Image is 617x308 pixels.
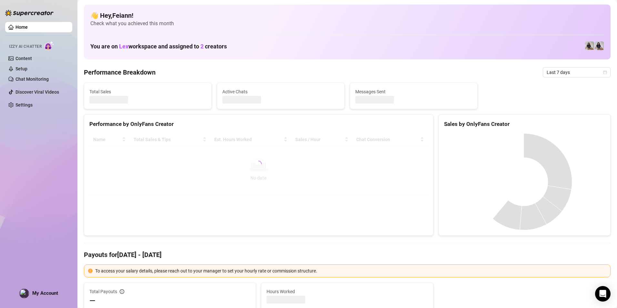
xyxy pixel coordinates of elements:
span: info-circle [120,289,124,294]
h1: You are on workspace and assigned to creators [90,43,227,50]
span: Total Payouts [89,288,117,295]
h4: Performance Breakdown [84,68,156,77]
span: Total Sales [89,88,206,95]
a: Setup [15,66,27,71]
a: Chat Monitoring [15,77,49,82]
span: Check what you achieved this month [90,20,604,27]
span: 2 [200,43,204,50]
img: Francesca [585,41,594,50]
a: Discover Viral Videos [15,89,59,95]
span: calendar [603,70,607,74]
span: Messages Sent [355,88,472,95]
span: Lex [119,43,128,50]
div: To access your salary details, please reach out to your manager to set your hourly rate or commis... [95,267,606,274]
span: Last 7 days [547,67,607,77]
span: Izzy AI Chatter [9,44,42,50]
a: Home [15,25,28,30]
div: Open Intercom Messenger [595,286,611,302]
img: Francesca [595,41,604,50]
span: loading [255,161,262,167]
h4: Payouts for [DATE] - [DATE] [84,250,611,259]
img: AI Chatter [44,41,54,50]
div: Performance by OnlyFans Creator [89,120,428,128]
img: profilePics%2FMOLWZQSXvfM60zO7sy7eR3cMqNk1.jpeg [20,289,29,298]
span: My Account [32,290,58,296]
div: Sales by OnlyFans Creator [444,120,605,128]
img: logo-BBDzfeDw.svg [5,10,54,16]
span: Active Chats [222,88,339,95]
span: exclamation-circle [88,269,93,273]
span: — [89,296,96,306]
span: Hours Worked [267,288,428,295]
a: Settings [15,102,33,108]
a: Content [15,56,32,61]
h4: 👋 Hey, Feiann ! [90,11,604,20]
